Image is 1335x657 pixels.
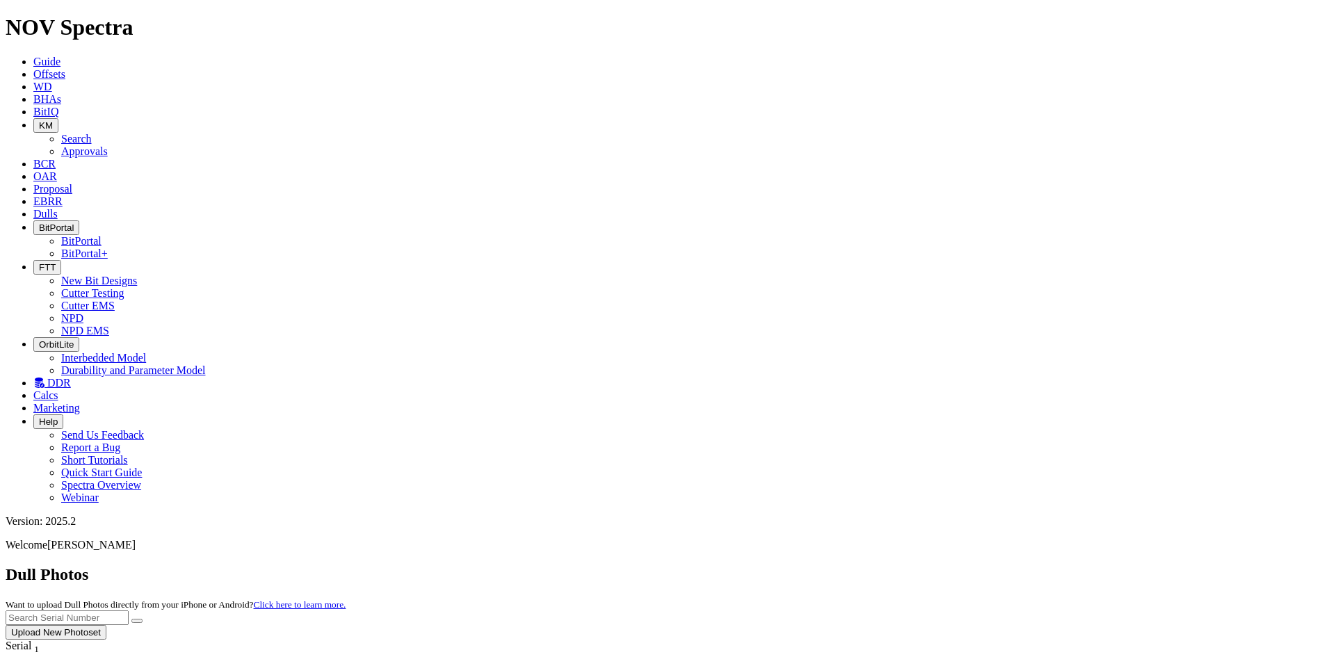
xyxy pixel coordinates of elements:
span: Serial [6,640,31,651]
button: Upload New Photoset [6,625,106,640]
a: Click here to learn more. [254,599,346,610]
a: Send Us Feedback [61,429,144,441]
a: DDR [33,377,71,389]
a: Offsets [33,68,65,80]
a: BitIQ [33,106,58,117]
a: OAR [33,170,57,182]
h1: NOV Spectra [6,15,1329,40]
button: OrbitLite [33,337,79,352]
button: KM [33,118,58,133]
a: Cutter Testing [61,287,124,299]
a: NPD EMS [61,325,109,336]
a: Guide [33,56,60,67]
a: Spectra Overview [61,479,141,491]
a: BCR [33,158,56,170]
a: Short Tutorials [61,454,128,466]
a: Webinar [61,492,99,503]
a: Marketing [33,402,80,414]
div: Serial Sort None [6,640,65,655]
a: Dulls [33,208,58,220]
a: Report a Bug [61,441,120,453]
p: Welcome [6,539,1329,551]
button: Help [33,414,63,429]
span: OrbitLite [39,339,74,350]
h2: Dull Photos [6,565,1329,584]
a: BHAs [33,93,61,105]
a: Calcs [33,389,58,401]
span: Help [39,416,58,427]
span: [PERSON_NAME] [47,539,136,551]
a: Durability and Parameter Model [61,364,206,376]
sub: 1 [34,644,39,654]
a: Interbedded Model [61,352,146,364]
span: Sort None [34,640,39,651]
button: BitPortal [33,220,79,235]
div: Version: 2025.2 [6,515,1329,528]
input: Search Serial Number [6,610,129,625]
a: Search [61,133,92,145]
a: Quick Start Guide [61,467,142,478]
a: EBRR [33,195,63,207]
a: New Bit Designs [61,275,137,286]
a: Approvals [61,145,108,157]
a: BitPortal+ [61,248,108,259]
a: Proposal [33,183,72,195]
button: FTT [33,260,61,275]
span: DDR [47,377,71,389]
span: FTT [39,262,56,273]
small: Want to upload Dull Photos directly from your iPhone or Android? [6,599,346,610]
a: WD [33,81,52,92]
span: KM [39,120,53,131]
a: Cutter EMS [61,300,115,311]
span: BitPortal [39,222,74,233]
a: NPD [61,312,83,324]
a: BitPortal [61,235,102,247]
